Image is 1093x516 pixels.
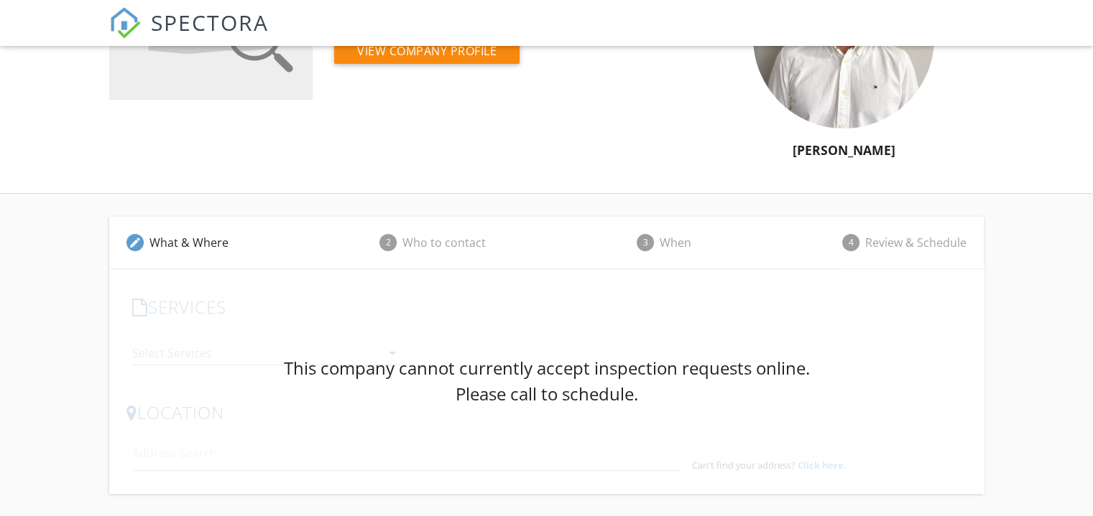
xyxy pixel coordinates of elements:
[283,355,809,407] div: This company cannot currently accept inspection requests online. Please call to schedule.
[129,236,142,249] i: edit
[865,234,967,251] div: Review & Schedule
[334,47,520,63] a: View Company Profile
[637,234,654,251] span: 3
[149,234,229,251] div: What & Where
[379,234,397,251] span: 2
[151,7,269,37] span: SPECTORA
[402,234,486,251] div: Who to contact
[109,19,269,50] a: SPECTORA
[660,234,691,251] div: When
[695,143,992,157] h5: [PERSON_NAME]
[109,7,141,39] img: The Best Home Inspection Software - Spectora
[842,234,859,251] span: 4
